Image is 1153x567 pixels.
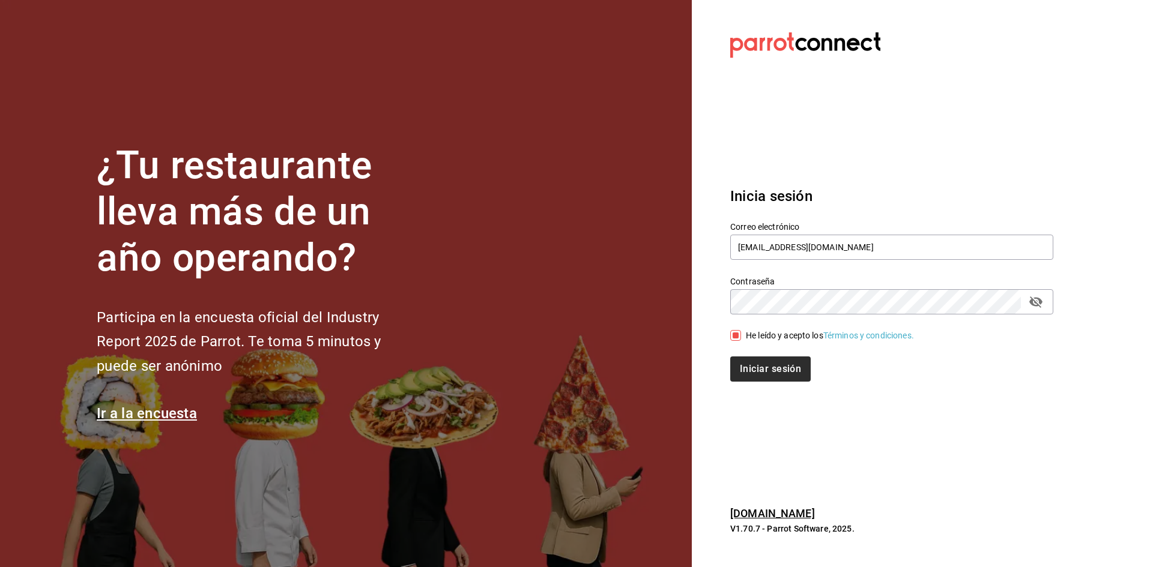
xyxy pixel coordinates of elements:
[97,305,421,379] h2: Participa en la encuesta oficial del Industry Report 2025 de Parrot. Te toma 5 minutos y puede se...
[730,277,1053,286] label: Contraseña
[730,235,1053,260] input: Ingresa tu correo electrónico
[746,329,914,342] div: He leído y acepto los
[97,143,421,281] h1: ¿Tu restaurante lleva más de un año operando?
[823,331,914,340] a: Términos y condiciones.
[730,223,1053,231] label: Correo electrónico
[730,356,811,382] button: Iniciar sesión
[730,523,1053,535] p: V1.70.7 - Parrot Software, 2025.
[730,185,1053,207] h3: Inicia sesión
[97,405,197,422] a: Ir a la encuesta
[1026,292,1046,312] button: passwordField
[730,507,815,520] a: [DOMAIN_NAME]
